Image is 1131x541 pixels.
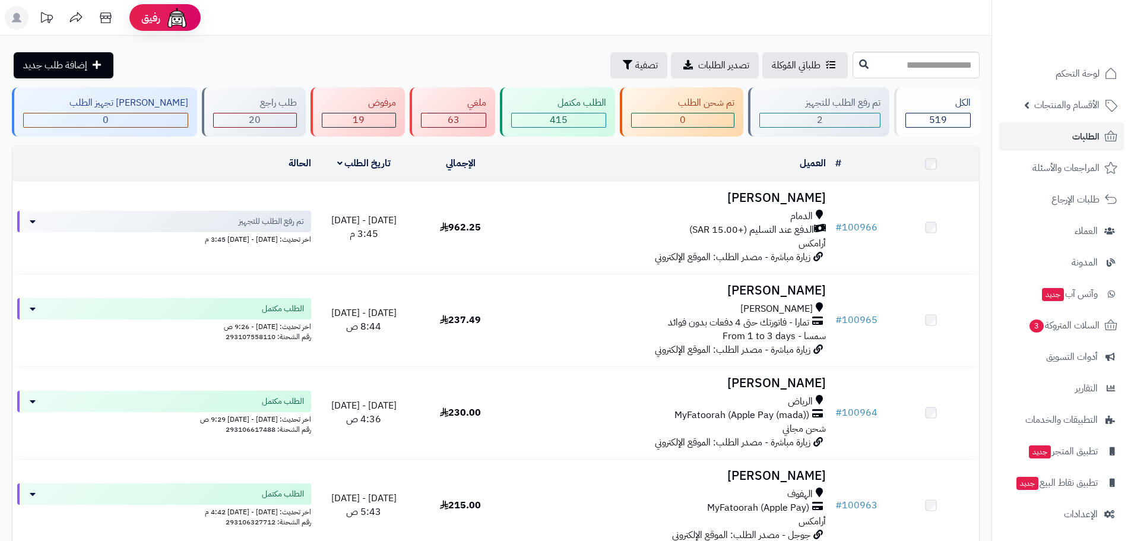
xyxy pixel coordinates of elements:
span: جديد [1029,445,1051,458]
span: 215.00 [440,498,481,512]
span: طلباتي المُوكلة [772,58,820,72]
a: أدوات التسويق [999,343,1124,371]
div: اخر تحديث: [DATE] - [DATE] 3:45 م [17,232,311,245]
span: تطبيق المتجر [1028,443,1098,460]
a: إضافة طلب جديد [14,52,113,78]
span: التقارير [1075,380,1098,397]
a: تطبيق نقاط البيعجديد [999,469,1124,497]
a: وآتس آبجديد [999,280,1124,308]
a: طلباتي المُوكلة [762,52,848,78]
span: الدمام [790,210,813,223]
a: طلب راجع 20 [199,87,308,137]
span: 19 [353,113,365,127]
a: تم رفع الطلب للتجهيز 2 [746,87,892,137]
div: 2 [760,113,880,127]
div: 0 [632,113,733,127]
span: [DATE] - [DATE] 3:45 م [331,213,397,241]
span: [DATE] - [DATE] 5:43 ص [331,491,397,519]
span: الهفوف [787,488,813,501]
a: تحديثات المنصة [31,6,61,33]
span: الرياض [788,395,813,409]
span: 0 [680,113,686,127]
span: 0 [103,113,109,127]
a: #100966 [835,220,877,235]
div: الطلب مكتمل [511,96,606,110]
a: مرفوض 19 [308,87,407,137]
h3: [PERSON_NAME] [514,284,826,298]
span: تمارا - فاتورتك حتى 4 دفعات بدون فوائد [668,316,809,330]
a: تاريخ الطلب [337,156,391,170]
h3: [PERSON_NAME] [514,377,826,390]
span: [DATE] - [DATE] 4:36 ص [331,398,397,426]
span: 237.49 [440,313,481,327]
span: الطلب مكتمل [262,303,304,315]
a: السلات المتروكة3 [999,311,1124,340]
div: تم رفع الطلب للتجهيز [759,96,880,110]
span: # [835,406,842,420]
span: [DATE] - [DATE] 8:44 ص [331,306,397,334]
a: تصدير الطلبات [671,52,759,78]
span: جديد [1042,288,1064,301]
h3: [PERSON_NAME] [514,191,826,205]
a: التقارير [999,374,1124,403]
span: تم رفع الطلب للتجهيز [239,216,304,227]
span: زيارة مباشرة - مصدر الطلب: الموقع الإلكتروني [655,343,810,357]
div: 0 [24,113,188,127]
a: العملاء [999,217,1124,245]
span: 2 [817,113,823,127]
button: تصفية [610,52,667,78]
span: أدوات التسويق [1046,349,1098,365]
a: المدونة [999,248,1124,277]
span: أرامكس [799,514,826,529]
div: [PERSON_NAME] تجهيز الطلب [23,96,188,110]
span: جديد [1016,477,1038,490]
div: اخر تحديث: [DATE] - [DATE] 9:29 ص [17,412,311,425]
a: الطلب مكتمل 415 [498,87,617,137]
span: الطلبات [1072,128,1100,145]
a: #100965 [835,313,877,327]
div: 20 [214,113,296,127]
a: #100964 [835,406,877,420]
a: طلبات الإرجاع [999,185,1124,214]
a: الحالة [289,156,311,170]
a: ملغي 63 [407,87,498,137]
span: [PERSON_NAME] [740,302,813,316]
span: 20 [249,113,261,127]
span: MyFatoorah (Apple Pay) [707,501,809,515]
a: التطبيقات والخدمات [999,406,1124,434]
a: تطبيق المتجرجديد [999,437,1124,466]
div: طلب راجع [213,96,296,110]
span: أرامكس [799,236,826,251]
span: 3 [1029,319,1044,333]
span: لوحة التحكم [1056,65,1100,82]
span: السلات المتروكة [1028,317,1100,334]
span: تطبيق نقاط البيع [1015,474,1098,491]
span: رقم الشحنة: 293106617488 [226,424,311,435]
div: مرفوض [322,96,396,110]
span: الطلب مكتمل [262,396,304,407]
div: 63 [422,113,486,127]
span: تصفية [635,58,658,72]
a: الكل519 [892,87,982,137]
span: # [835,220,842,235]
img: logo-2.png [1050,33,1120,58]
span: رقم الشحنة: 293107558110 [226,331,311,342]
span: المدونة [1072,254,1098,271]
div: اخر تحديث: [DATE] - 9:26 ص [17,319,311,332]
span: تصدير الطلبات [698,58,749,72]
a: # [835,156,841,170]
div: 415 [512,113,606,127]
a: العميل [800,156,826,170]
span: الأقسام والمنتجات [1034,97,1100,113]
span: العملاء [1075,223,1098,239]
span: طلبات الإرجاع [1051,191,1100,208]
div: ملغي [421,96,486,110]
span: وآتس آب [1041,286,1098,302]
span: 962.25 [440,220,481,235]
span: زيارة مباشرة - مصدر الطلب: الموقع الإلكتروني [655,435,810,450]
div: اخر تحديث: [DATE] - [DATE] 4:42 م [17,505,311,517]
span: الإعدادات [1064,506,1098,523]
div: 19 [322,113,395,127]
a: الطلبات [999,122,1124,151]
span: # [835,313,842,327]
